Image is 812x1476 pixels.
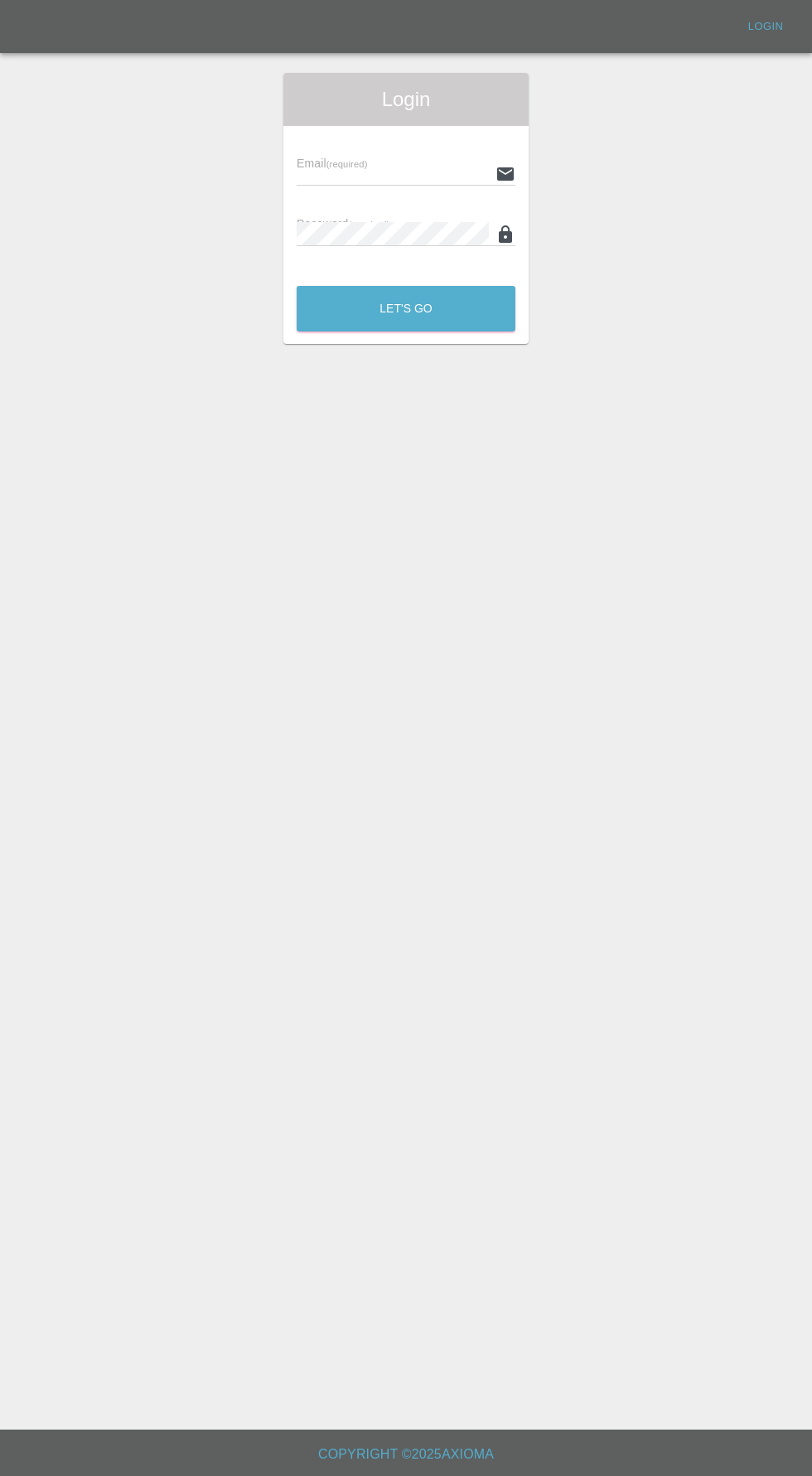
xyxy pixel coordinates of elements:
small: (required) [349,220,390,230]
small: (required) [326,159,368,169]
span: Login [297,86,515,113]
button: Let's Go [297,286,515,331]
a: Login [739,14,792,40]
span: Password [297,217,389,230]
span: Email [297,157,367,170]
h6: Copyright © 2025 Axioma [13,1443,799,1466]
